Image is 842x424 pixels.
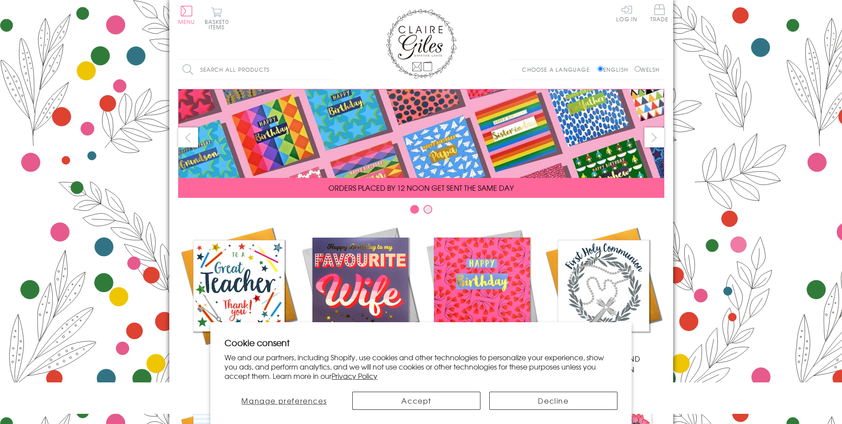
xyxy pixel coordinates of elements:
[225,336,617,349] h2: Cookie consent
[178,18,195,26] span: Menu
[178,127,198,147] button: prev
[178,6,195,24] button: Menu
[598,66,603,72] input: English
[178,204,664,218] div: Carousel Pagination
[598,66,632,73] label: English
[543,225,664,374] a: Communion and Confirmation
[225,392,343,410] button: Manage preferences
[178,225,300,364] a: Academic
[635,66,660,73] label: Welsh
[352,392,480,410] button: Accept
[300,225,421,364] a: New Releases
[386,9,457,79] img: Claire Giles Greetings Cards
[331,370,377,381] a: Privacy Policy
[635,66,640,72] input: Welsh
[489,392,617,410] button: Decline
[324,60,333,80] input: Search
[522,66,596,73] p: Choose a language:
[650,4,669,22] span: Trade
[241,395,327,406] span: Manage preferences
[225,353,617,380] p: We and our partners, including Shopify, use cookies and other technologies to personalize your ex...
[410,205,419,214] button: Carousel Page 1 (Current Slide)
[650,4,669,23] a: Trade
[205,7,229,30] button: Basket0 items
[644,127,664,147] button: next
[421,225,543,364] a: Birthdays
[423,205,432,214] button: Carousel Page 2
[328,182,514,193] span: ORDERS PLACED BY 12 NOON GET SENT THE SAME DAY
[209,18,229,31] span: 0 items
[178,60,333,80] input: Search all products
[616,4,637,22] a: Log In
